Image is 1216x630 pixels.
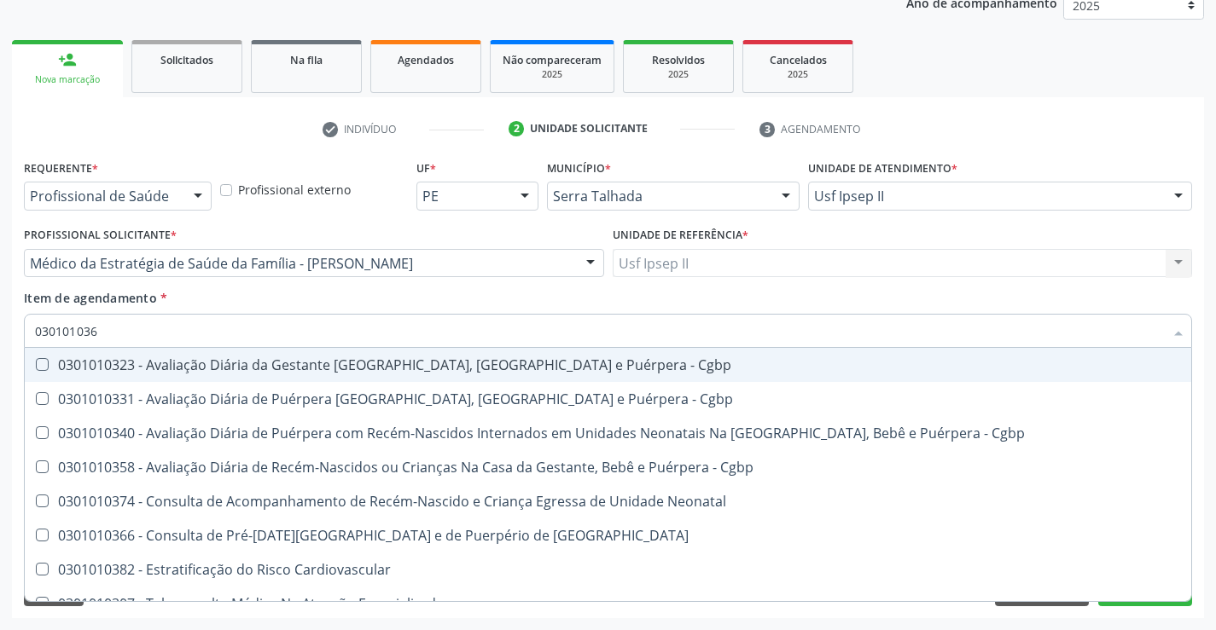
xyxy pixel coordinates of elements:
[24,155,98,182] label: Requerente
[553,188,765,205] span: Serra Talhada
[547,155,611,182] label: Município
[160,53,213,67] span: Solicitados
[24,73,111,86] div: Nova marcação
[503,68,602,81] div: 2025
[35,358,1181,372] div: 0301010323 - Avaliação Diária da Gestante [GEOGRAPHIC_DATA], [GEOGRAPHIC_DATA] e Puérpera - Cgbp
[35,597,1181,610] div: 0301010307 - Teleconsulta Médica Na Atenção Especializada
[808,155,957,182] label: Unidade de atendimento
[35,392,1181,406] div: 0301010331 - Avaliação Diária de Puérpera [GEOGRAPHIC_DATA], [GEOGRAPHIC_DATA] e Puérpera - Cgbp
[636,68,721,81] div: 2025
[770,53,827,67] span: Cancelados
[398,53,454,67] span: Agendados
[30,188,177,205] span: Profissional de Saúde
[24,223,177,249] label: Profissional Solicitante
[530,121,648,136] div: Unidade solicitante
[58,50,77,69] div: person_add
[35,563,1181,576] div: 0301010382 - Estratificação do Risco Cardiovascular
[613,223,748,249] label: Unidade de referência
[30,255,569,272] span: Médico da Estratégia de Saúde da Família - [PERSON_NAME]
[35,460,1181,474] div: 0301010358 - Avaliação Diária de Recém-Nascidos ou Crianças Na Casa da Gestante, Bebê e Puérpera ...
[238,181,351,199] label: Profissional externo
[422,188,503,205] span: PE
[24,290,157,306] span: Item de agendamento
[35,529,1181,542] div: 0301010366 - Consulta de Pré-[DATE][GEOGRAPHIC_DATA] e de Puerpério de [GEOGRAPHIC_DATA]
[35,426,1181,440] div: 0301010340 - Avaliação Diária de Puérpera com Recém-Nascidos Internados em Unidades Neonatais Na ...
[503,53,602,67] span: Não compareceram
[755,68,841,81] div: 2025
[35,494,1181,508] div: 0301010374 - Consulta de Acompanhamento de Recém-Nascido e Criança Egressa de Unidade Neonatal
[652,53,705,67] span: Resolvidos
[35,314,1164,348] input: Buscar por procedimentos
[509,121,524,136] div: 2
[814,188,1157,205] span: Usf Ipsep II
[416,155,436,182] label: UF
[290,53,323,67] span: Na fila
